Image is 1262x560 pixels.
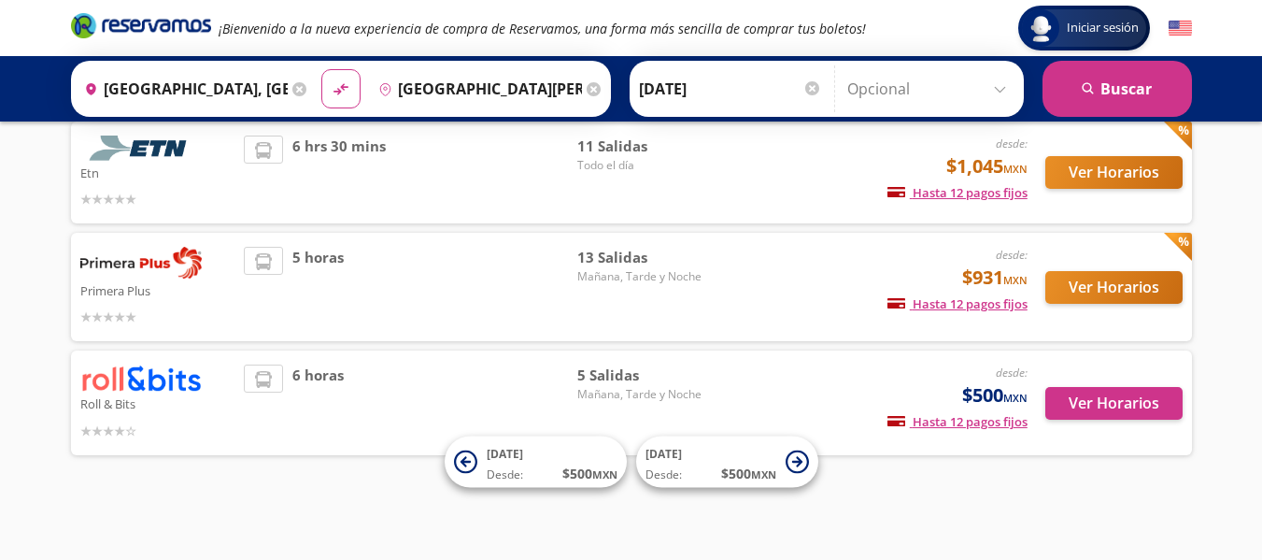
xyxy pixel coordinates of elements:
[71,11,211,39] i: Brand Logo
[577,247,708,268] span: 13 Salidas
[487,446,523,462] span: [DATE]
[592,467,617,481] small: MXN
[639,65,822,112] input: Elegir Fecha
[645,467,682,483] span: Desde:
[445,437,627,488] button: [DATE]Desde:$500MXN
[1003,273,1028,287] small: MXN
[292,247,344,327] span: 5 horas
[1045,271,1183,304] button: Ver Horarios
[1003,391,1028,405] small: MXN
[219,20,866,37] em: ¡Bienvenido a la nueva experiencia de compra de Reservamos, una forma más sencilla de comprar tus...
[847,65,1014,112] input: Opcional
[71,11,211,45] a: Brand Logo
[887,184,1028,201] span: Hasta 12 pagos fijos
[292,365,344,440] span: 6 horas
[577,136,708,157] span: 11 Salidas
[996,365,1028,381] em: desde:
[577,268,708,285] span: Mañana, Tarde y Noche
[636,437,818,488] button: [DATE]Desde:$500MXN
[1042,61,1192,117] button: Buscar
[946,152,1028,180] span: $1,045
[80,279,235,301] p: Primera Plus
[80,161,235,183] p: Etn
[887,413,1028,430] span: Hasta 12 pagos fijos
[77,65,288,112] input: Buscar Origen
[80,365,202,392] img: Roll & Bits
[80,247,202,279] img: Primera Plus
[1169,17,1192,40] button: English
[80,392,235,414] p: Roll & Bits
[996,247,1028,263] em: desde:
[487,467,523,483] span: Desde:
[577,365,708,386] span: 5 Salidas
[962,381,1028,409] span: $500
[562,464,617,483] span: $ 500
[1045,156,1183,189] button: Ver Horarios
[1045,387,1183,420] button: Ver Horarios
[80,136,202,161] img: Etn
[751,467,776,481] small: MXN
[371,65,582,112] input: Buscar Destino
[1003,162,1028,176] small: MXN
[996,136,1028,151] em: desde:
[887,295,1028,312] span: Hasta 12 pagos fijos
[721,464,776,483] span: $ 500
[292,136,386,209] span: 6 hrs 30 mins
[577,386,708,403] span: Mañana, Tarde y Noche
[645,446,682,462] span: [DATE]
[962,264,1028,292] span: $931
[1059,19,1146,37] span: Iniciar sesión
[577,157,708,174] span: Todo el día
